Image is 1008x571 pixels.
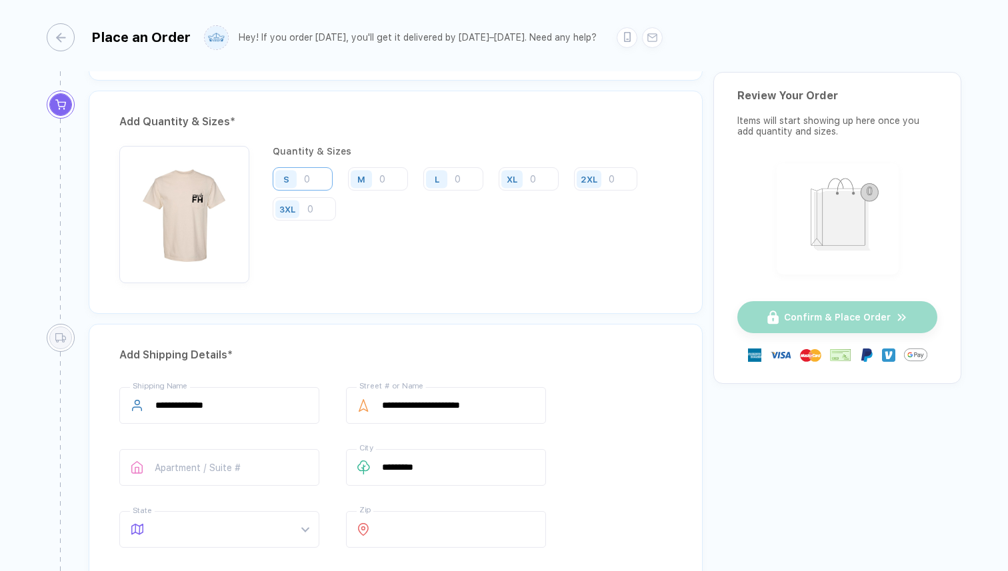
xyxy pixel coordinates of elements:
[126,153,243,269] img: 25a55415-05ef-4c6c-af8a-bd0d24e84940_nt_front_1758639540296.jpg
[770,344,791,366] img: visa
[737,115,937,137] div: Items will start showing up here once you add quantity and sizes.
[435,174,439,184] div: L
[507,174,517,184] div: XL
[581,174,597,184] div: 2XL
[830,348,851,362] img: cheque
[239,32,597,43] div: Hey! If you order [DATE], you'll get it delivered by [DATE]–[DATE]. Need any help?
[860,348,873,362] img: Paypal
[800,344,821,366] img: master-card
[91,29,191,45] div: Place an Order
[783,169,893,266] img: shopping_bag.png
[283,174,289,184] div: S
[119,344,672,366] div: Add Shipping Details
[882,348,895,362] img: Venmo
[357,174,365,184] div: M
[279,204,295,214] div: 3XL
[273,146,672,157] div: Quantity & Sizes
[119,111,672,133] div: Add Quantity & Sizes
[904,343,927,366] img: GPay
[737,89,937,102] div: Review Your Order
[205,26,228,49] img: user profile
[748,348,761,362] img: express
